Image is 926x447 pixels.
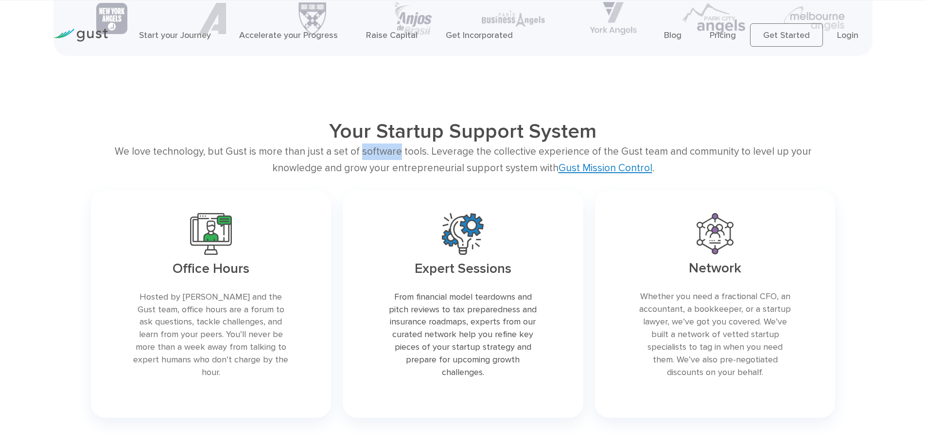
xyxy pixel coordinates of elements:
[53,29,108,42] img: Gust Logo
[446,30,513,40] a: Get Incorporated
[710,30,736,40] a: Pricing
[750,23,823,47] a: Get Started
[139,30,211,40] a: Start your Journey
[559,162,652,174] a: Gust Mission Control
[837,30,858,40] a: Login
[90,143,835,176] div: We love technology, but Gust is more than just a set of software tools. Leverage the collective e...
[165,119,761,143] h2: Your Startup Support System
[366,30,418,40] a: Raise Capital
[664,30,681,40] a: Blog
[239,30,338,40] a: Accelerate your Progress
